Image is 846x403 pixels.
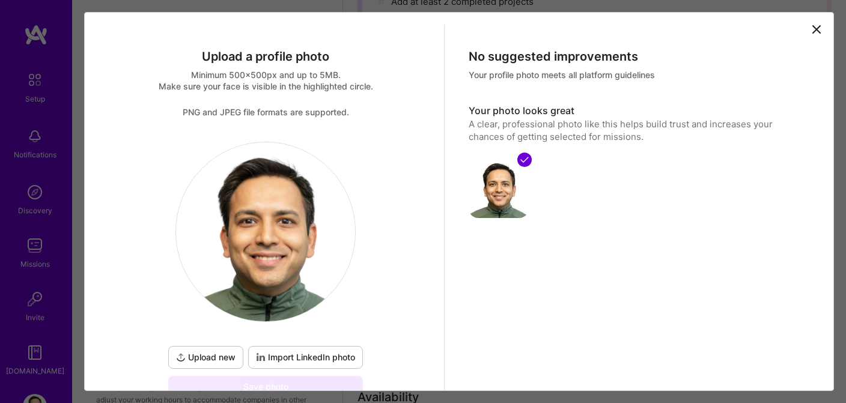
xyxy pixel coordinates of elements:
[469,49,807,64] div: No suggested improvements
[469,118,807,144] div: A clear, professional photo like this helps build trust and increases your chances of getting sel...
[248,346,363,369] button: Import LinkedIn photo
[168,346,243,369] button: Upload new
[97,49,435,64] div: Upload a profile photo
[176,353,186,362] i: icon UploadDark
[469,105,807,118] h3: Your photo looks great
[248,346,363,369] div: To import a profile photo add your LinkedIn URL to your profile.
[97,69,435,80] div: Minimum 500x500px and up to 5MB.
[176,351,236,363] span: Upload new
[97,106,435,118] div: PNG and JPEG file formats are supported.
[166,142,365,398] div: logoUpload newImport LinkedIn photoSave photo
[469,69,807,80] div: Your profile photo meets all platform guidelines
[176,142,355,321] img: logo
[469,158,529,218] img: avatar
[97,80,435,92] div: Make sure your face is visible in the highlighted circle.
[256,353,266,362] i: icon LinkedInDarkV2
[256,351,355,363] span: Import LinkedIn photo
